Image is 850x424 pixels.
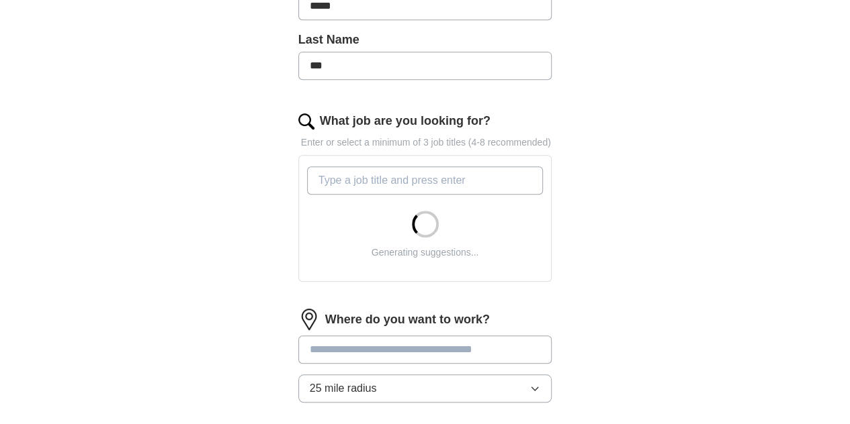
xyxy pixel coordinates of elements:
[310,380,377,396] span: 25 mile radius
[298,113,314,129] img: search.png
[298,374,552,403] button: 25 mile radius
[372,246,479,260] div: Generating suggestions...
[298,309,320,330] img: location.png
[298,31,552,49] label: Last Name
[320,112,491,130] label: What job are you looking for?
[298,136,552,150] p: Enter or select a minimum of 3 job titles (4-8 recommended)
[307,166,544,195] input: Type a job title and press enter
[325,311,490,329] label: Where do you want to work?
